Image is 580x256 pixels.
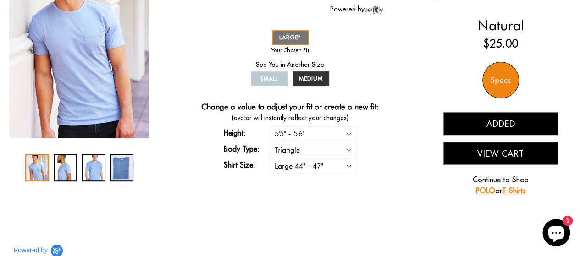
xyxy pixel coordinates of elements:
span: Powered by [14,246,48,254]
div: 1 / 4 [25,154,49,181]
a: POLO [475,186,495,195]
label: Shirt Size: [224,159,270,170]
h2: Natural [431,17,571,33]
a: LARGE [272,30,309,45]
a: SMALL [251,71,288,86]
span: SMALL [260,75,278,82]
a: T-Shirts [502,186,525,195]
img: perfitly-logo_73ae6c82-e2e3-4a36-81b1-9e913f6ac5a1.png [365,6,383,14]
span: (avatar will instantly reflect your changes) [197,113,382,123]
a: Powered by [330,5,383,13]
div: 3 / 4 [82,154,105,181]
span: MEDIUM [299,75,323,82]
span: LARGE [279,34,301,41]
label: Height: [224,127,270,138]
div: Specs [482,62,519,98]
button: Added [443,112,558,135]
ins: $25.00 [483,35,518,52]
label: Body Type: [224,143,270,154]
p: Continue to Shop or [443,174,558,196]
div: 4 / 4 [110,154,134,181]
div: 2 / 4 [54,154,77,181]
inbox-online-store-chat: Shopify online store chat [540,219,573,249]
a: MEDIUM [293,71,329,86]
button: View Cart [443,142,558,165]
h4: Change a value to adjust your fit or create a new fit: [201,102,379,113]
